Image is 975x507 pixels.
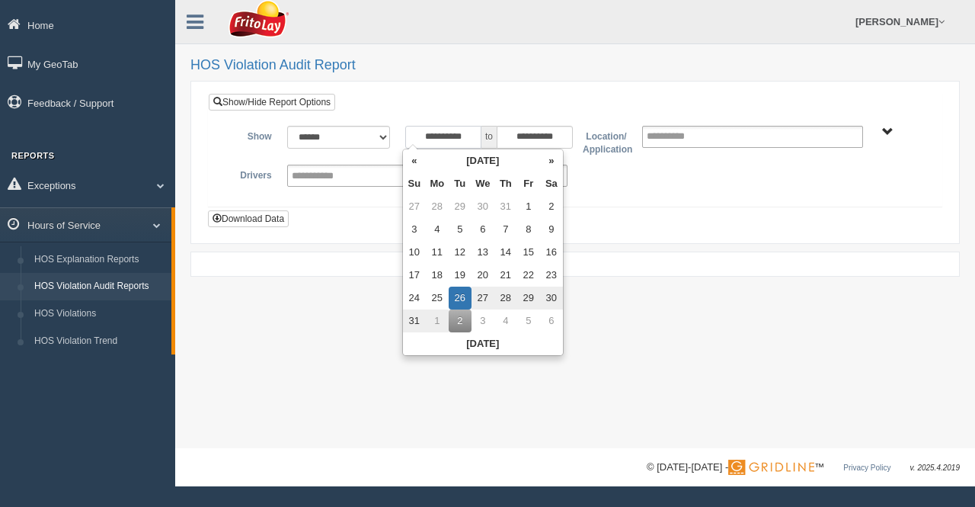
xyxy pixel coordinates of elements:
td: 27 [403,195,426,218]
th: » [540,149,563,172]
td: 5 [449,218,472,241]
td: 1 [517,195,540,218]
td: 8 [517,218,540,241]
td: 20 [472,264,494,287]
a: Show/Hide Report Options [209,94,335,111]
label: Drivers [220,165,280,183]
a: Privacy Policy [843,464,890,472]
span: to [481,126,497,149]
th: [DATE] [403,332,563,355]
td: 6 [540,310,563,332]
td: 27 [472,287,494,310]
td: 29 [449,195,472,218]
td: 7 [494,218,517,241]
td: 10 [403,241,426,264]
th: Sa [540,172,563,195]
td: 16 [540,241,563,264]
div: © [DATE]-[DATE] - ™ [647,460,960,476]
td: 2 [540,195,563,218]
button: Download Data [208,210,289,227]
a: HOS Violations [27,300,171,328]
td: 26 [449,287,472,310]
td: 30 [472,195,494,218]
td: 4 [426,218,449,241]
a: HOS Explanation Reports [27,246,171,274]
td: 30 [540,287,563,310]
td: 3 [403,218,426,241]
th: [DATE] [426,149,540,172]
td: 3 [472,310,494,332]
td: 24 [403,287,426,310]
td: 29 [517,287,540,310]
th: « [403,149,426,172]
th: Tu [449,172,472,195]
th: We [472,172,494,195]
th: Mo [426,172,449,195]
img: Gridline [728,460,814,475]
td: 13 [472,241,494,264]
td: 28 [494,287,517,310]
td: 14 [494,241,517,264]
td: 23 [540,264,563,287]
label: Location/ Application [575,126,635,157]
a: HOS Violation Audit Reports [27,273,171,300]
a: HOS Violation Trend [27,328,171,355]
th: Su [403,172,426,195]
td: 1 [426,310,449,332]
h2: HOS Violation Audit Report [190,58,960,73]
td: 12 [449,241,472,264]
td: 31 [403,310,426,332]
td: 22 [517,264,540,287]
td: 11 [426,241,449,264]
td: 15 [517,241,540,264]
td: 4 [494,310,517,332]
th: Th [494,172,517,195]
td: 17 [403,264,426,287]
td: 9 [540,218,563,241]
td: 19 [449,264,472,287]
td: 18 [426,264,449,287]
td: 6 [472,218,494,241]
td: 21 [494,264,517,287]
th: Fr [517,172,540,195]
td: 31 [494,195,517,218]
td: 25 [426,287,449,310]
label: Show [220,126,280,144]
td: 5 [517,310,540,332]
span: v. 2025.4.2019 [910,464,960,472]
td: 2 [449,310,472,332]
td: 28 [426,195,449,218]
